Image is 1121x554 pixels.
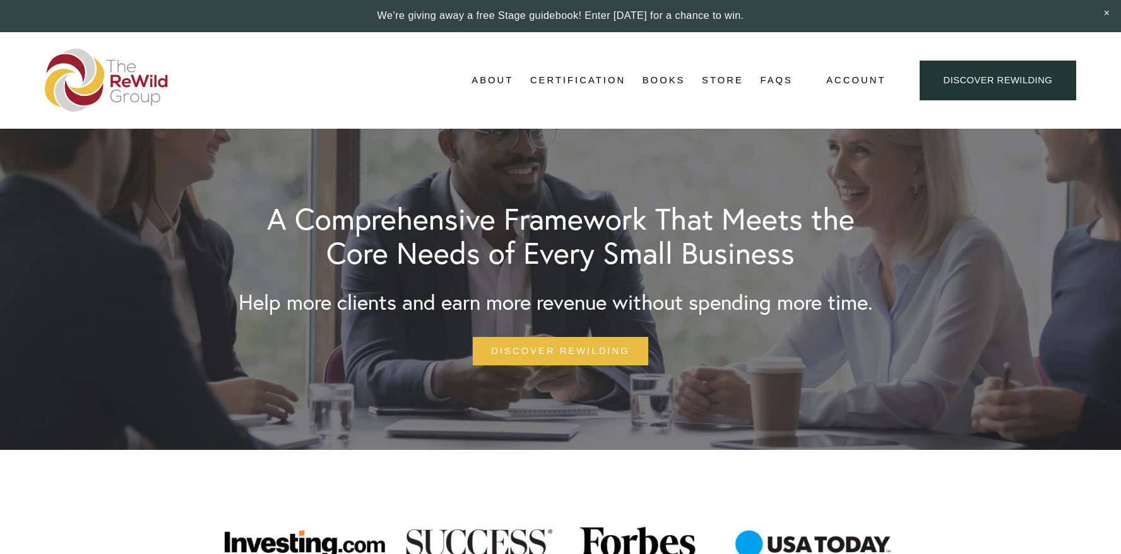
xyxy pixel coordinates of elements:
[239,292,873,314] h3: Help more clients and earn more revenue without spending more time.
[702,71,744,90] a: Store
[239,202,882,269] h1: A Comprehensive Framework That Meets the Core Needs of Every Small Business
[643,71,685,90] a: Books
[826,72,886,89] a: Account
[530,71,626,90] a: Certification
[45,49,169,112] img: The ReWild Group
[760,71,793,90] a: FAQs
[920,61,1076,100] a: Discover ReWilding
[472,71,513,90] a: About
[473,337,648,365] a: Discover Rewilding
